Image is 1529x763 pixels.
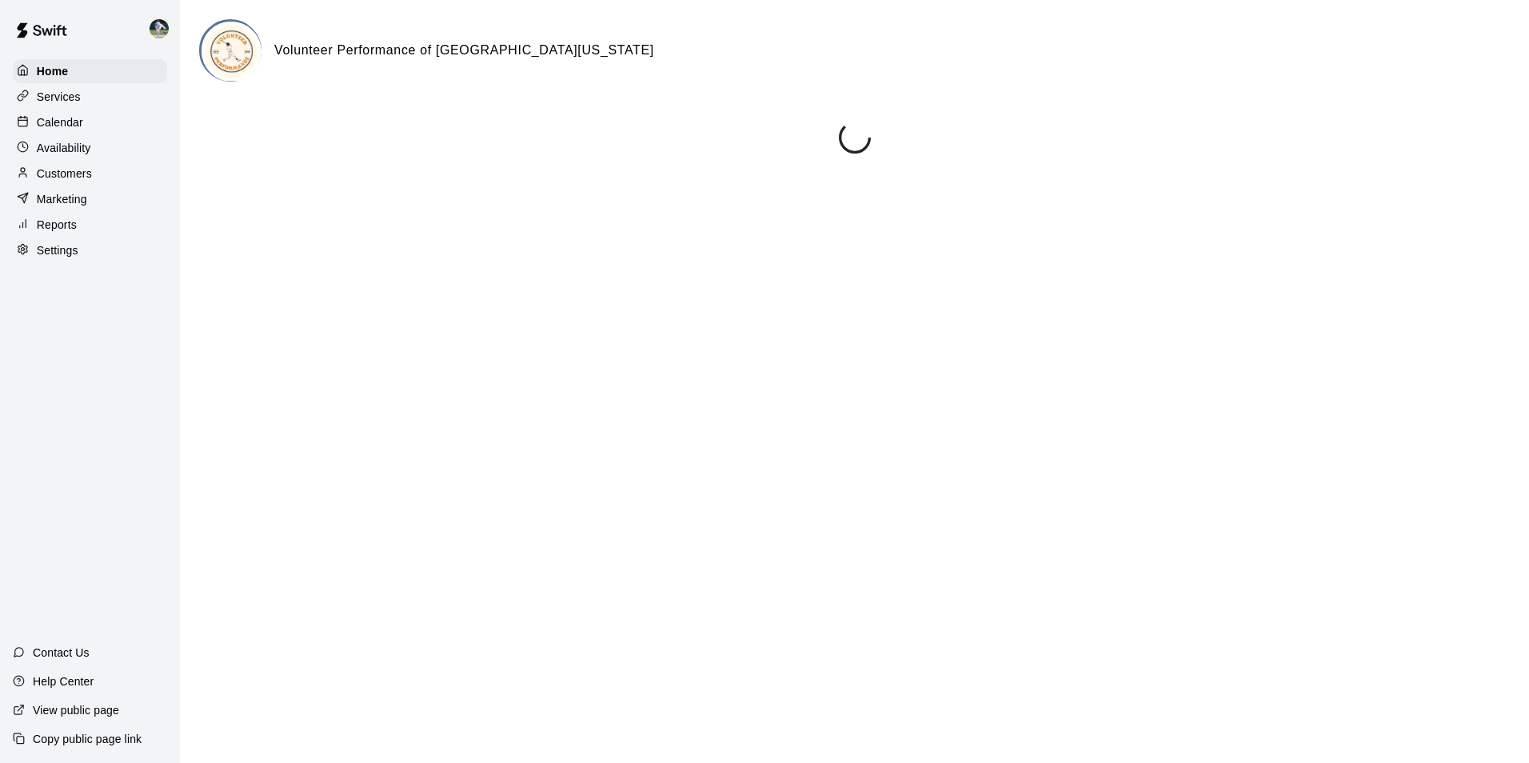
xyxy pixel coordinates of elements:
[13,136,167,160] a: Availability
[37,242,78,258] p: Settings
[33,731,142,747] p: Copy public page link
[13,59,167,83] a: Home
[13,85,167,109] a: Services
[13,213,167,237] a: Reports
[202,22,261,82] img: Volunteer Performance of East Tennessee logo
[37,63,69,79] p: Home
[37,140,91,156] p: Availability
[274,40,654,61] h6: Volunteer Performance of [GEOGRAPHIC_DATA][US_STATE]
[37,217,77,233] p: Reports
[37,166,92,182] p: Customers
[13,162,167,186] a: Customers
[33,673,94,689] p: Help Center
[33,645,90,661] p: Contact Us
[146,13,180,45] div: Chad Bell
[37,89,81,105] p: Services
[13,238,167,262] a: Settings
[33,702,119,718] p: View public page
[13,110,167,134] a: Calendar
[150,19,169,38] img: Chad Bell
[37,191,87,207] p: Marketing
[13,187,167,211] a: Marketing
[37,114,83,130] p: Calendar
